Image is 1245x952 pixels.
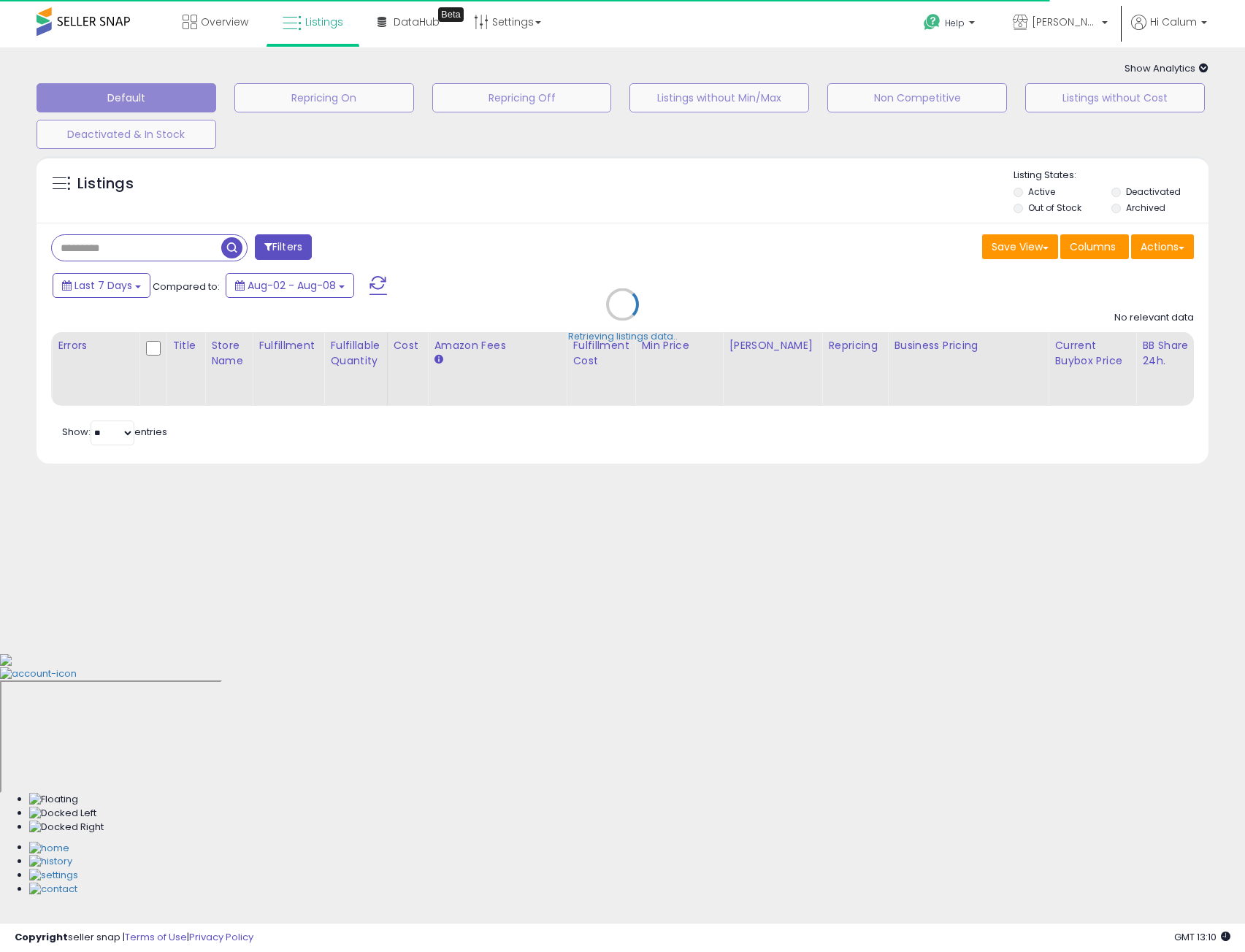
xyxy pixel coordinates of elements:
span: Help [945,17,965,29]
span: Show Analytics [1125,61,1208,75]
img: Home [29,842,69,856]
img: Settings [29,869,78,883]
span: DataHub [394,15,440,29]
button: Listings without Cost [1025,83,1205,112]
a: Help [912,2,989,47]
button: Listings without Min/Max [629,83,809,112]
button: Default [37,83,216,112]
a: Hi Calum [1131,15,1207,47]
div: Tooltip anchor [438,7,464,22]
img: Docked Right [29,821,104,834]
span: Overview [201,15,248,29]
span: Listings [305,15,343,29]
div: Retrieving listings data.. [568,330,678,343]
i: Get Help [923,13,941,31]
span: [PERSON_NAME] Essentials LLC [1032,15,1097,29]
button: Deactivated & In Stock [37,120,216,149]
button: Repricing On [234,83,414,112]
img: History [29,855,72,869]
img: Floating [29,793,78,807]
img: Contact [29,883,77,897]
span: Hi Calum [1150,15,1197,29]
img: Docked Left [29,807,96,821]
button: Repricing Off [432,83,612,112]
button: Non Competitive [827,83,1007,112]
